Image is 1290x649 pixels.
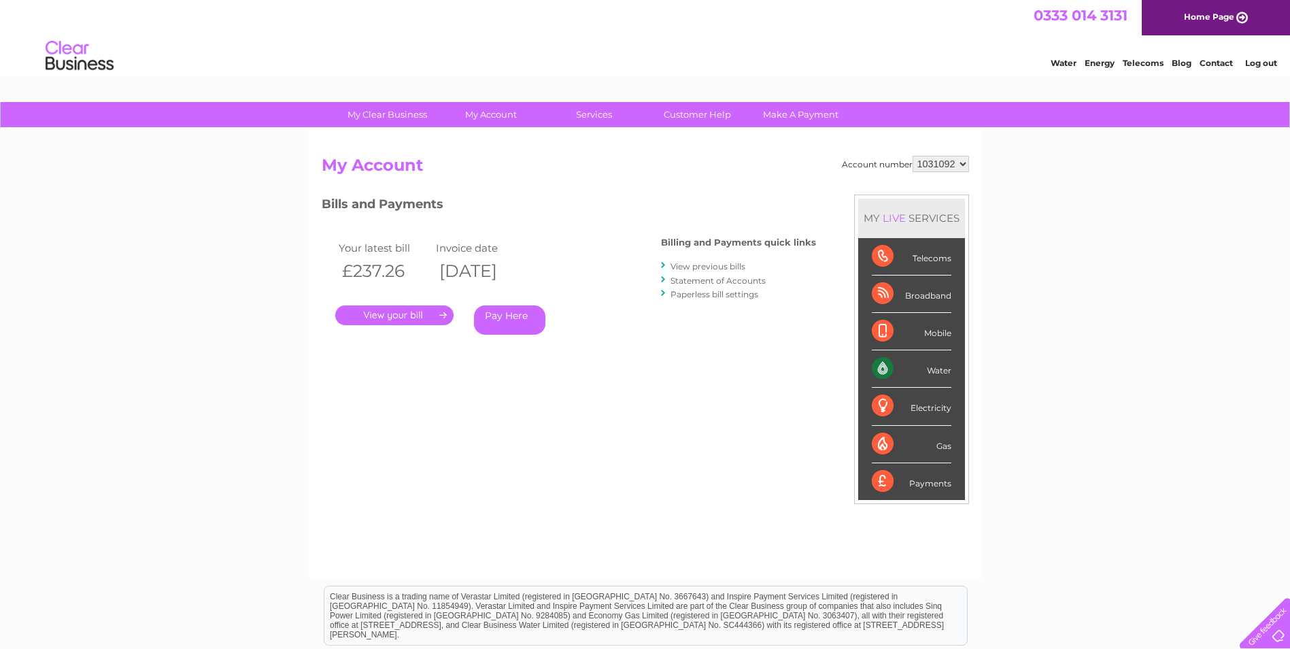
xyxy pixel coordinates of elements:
[435,102,547,127] a: My Account
[872,276,951,313] div: Broadband
[432,239,530,257] td: Invoice date
[872,313,951,350] div: Mobile
[1034,7,1127,24] a: 0333 014 3131
[1123,58,1164,68] a: Telecoms
[324,7,967,66] div: Clear Business is a trading name of Verastar Limited (registered in [GEOGRAPHIC_DATA] No. 3667643...
[872,388,951,425] div: Electricity
[671,261,745,271] a: View previous bills
[322,156,969,182] h2: My Account
[1085,58,1115,68] a: Energy
[872,350,951,388] div: Water
[1172,58,1191,68] a: Blog
[641,102,753,127] a: Customer Help
[745,102,857,127] a: Make A Payment
[880,212,909,224] div: LIVE
[1245,58,1277,68] a: Log out
[671,289,758,299] a: Paperless bill settings
[1051,58,1076,68] a: Water
[842,156,969,172] div: Account number
[474,305,545,335] a: Pay Here
[335,239,433,257] td: Your latest bill
[671,276,766,286] a: Statement of Accounts
[331,102,443,127] a: My Clear Business
[872,238,951,276] div: Telecoms
[872,463,951,500] div: Payments
[335,305,454,325] a: .
[322,195,816,218] h3: Bills and Payments
[858,199,965,237] div: MY SERVICES
[661,237,816,248] h4: Billing and Payments quick links
[432,257,530,285] th: [DATE]
[538,102,650,127] a: Services
[1200,58,1233,68] a: Contact
[45,35,114,77] img: logo.png
[872,426,951,463] div: Gas
[335,257,433,285] th: £237.26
